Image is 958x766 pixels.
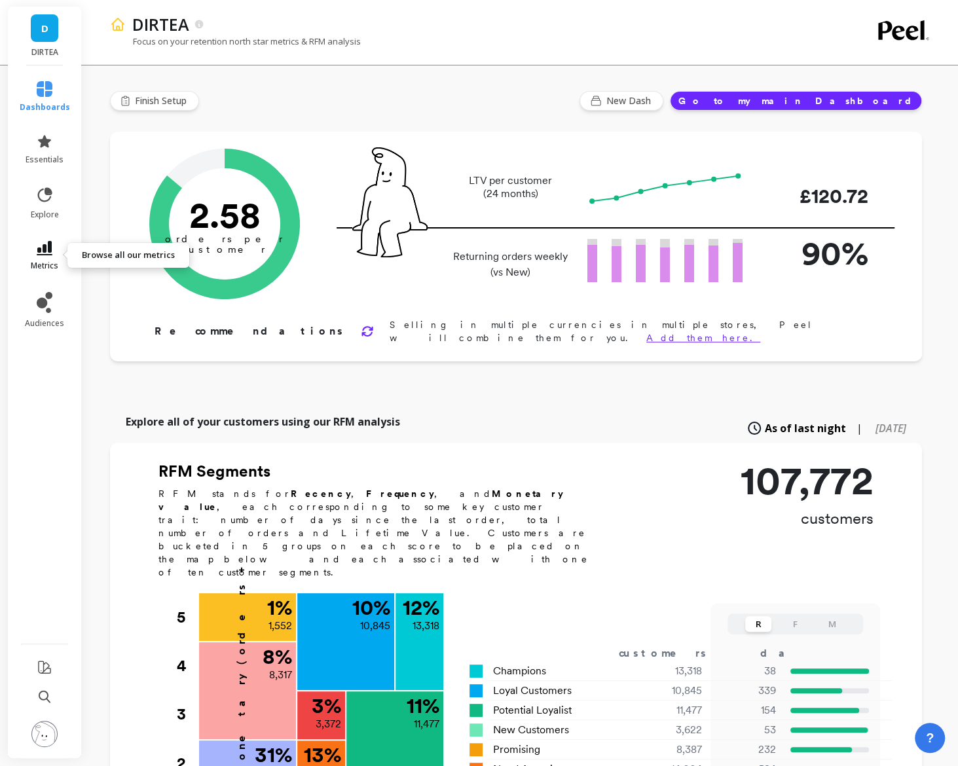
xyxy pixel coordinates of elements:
[158,487,604,579] p: RFM stands for , , and , each corresponding to some key customer trait: number of days since the ...
[352,597,390,618] p: 10 %
[403,597,439,618] p: 12 %
[126,414,400,429] p: Explore all of your customers using our RFM analysis
[31,261,58,271] span: metrics
[493,683,572,699] span: Loyal Customers
[764,181,868,211] p: £120.72
[31,210,59,220] span: explore
[263,646,292,667] p: 8 %
[31,721,58,747] img: profile picture
[132,13,189,35] p: DIRTEA
[493,722,569,738] span: New Customers
[718,722,776,738] p: 53
[41,21,48,36] span: D
[165,233,284,245] tspan: orders per
[493,663,546,679] span: Champions
[493,742,540,757] span: Promising
[926,729,934,747] span: ?
[493,702,572,718] span: Potential Loyalist
[782,616,808,632] button: F
[625,722,718,738] div: 3,622
[110,91,199,111] button: Finish Setup
[155,323,345,339] p: Recommendations
[267,597,292,618] p: 1 %
[413,618,439,634] p: 13,318
[366,488,434,499] b: Frequency
[177,690,198,739] div: 3
[718,663,776,679] p: 38
[268,618,292,634] p: 1,552
[819,616,845,632] button: M
[745,616,771,632] button: R
[915,723,945,753] button: ?
[449,249,572,280] p: Returning orders weekly (vs New)
[304,744,341,765] p: 13 %
[360,618,390,634] p: 10,845
[189,193,261,236] text: 2.58
[316,716,341,732] p: 3,372
[390,318,880,344] p: Selling in multiple currencies in multiple stores, Peel will combine them for you.
[764,228,868,278] p: 90%
[625,683,718,699] div: 10,845
[625,742,718,757] div: 8,387
[580,91,663,111] button: New Dash
[26,155,64,165] span: essentials
[875,421,906,435] span: [DATE]
[625,663,718,679] div: 13,318
[269,667,292,683] p: 8,317
[158,461,604,482] h2: RFM Segments
[718,683,776,699] p: 339
[407,695,439,716] p: 11 %
[177,593,198,642] div: 5
[183,244,267,255] tspan: customer
[646,333,760,343] a: Add them here.
[21,47,69,58] p: DIRTEA
[857,420,862,436] span: |
[291,488,351,499] b: Recency
[177,642,198,690] div: 4
[718,742,776,757] p: 232
[20,102,70,113] span: dashboards
[135,94,191,107] span: Finish Setup
[625,702,718,718] div: 11,477
[760,646,814,661] div: days
[414,716,439,732] p: 11,477
[741,461,874,500] p: 107,772
[718,702,776,718] p: 154
[110,35,361,47] p: Focus on your retention north star metrics & RFM analysis
[606,94,655,107] span: New Dash
[670,91,922,111] button: Go to my main Dashboard
[25,318,64,329] span: audiences
[619,646,725,661] div: customers
[110,16,126,32] img: header icon
[449,174,572,200] p: LTV per customer (24 months)
[352,147,428,257] img: pal seatted on line
[312,695,341,716] p: 3 %
[255,744,292,765] p: 31 %
[765,420,846,436] span: As of last night
[741,508,874,529] p: customers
